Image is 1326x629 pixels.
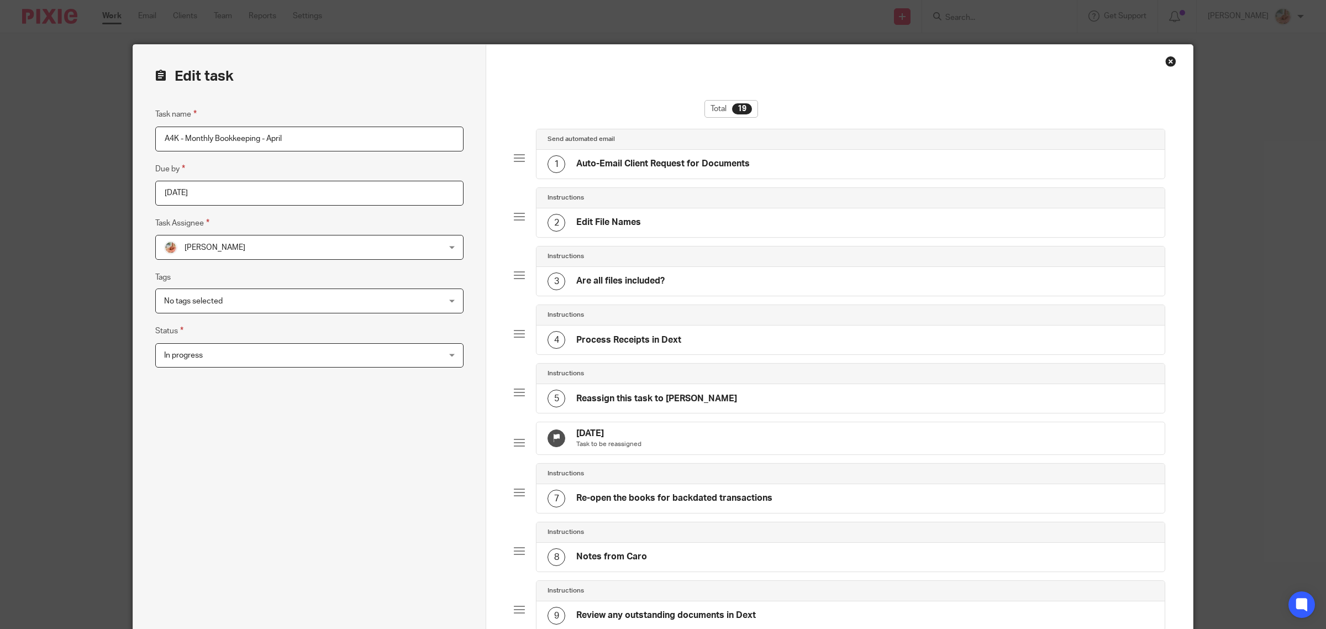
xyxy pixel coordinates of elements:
[1165,56,1176,67] div: Close this dialog window
[548,369,584,378] h4: Instructions
[576,334,681,346] h4: Process Receipts in Dext
[164,297,223,305] span: No tags selected
[185,244,245,251] span: [PERSON_NAME]
[548,607,565,625] div: 9
[548,272,565,290] div: 3
[548,548,565,566] div: 8
[732,103,752,114] div: 19
[548,252,584,261] h4: Instructions
[548,311,584,319] h4: Instructions
[576,440,641,449] p: Task to be reassigned
[576,610,756,621] h4: Review any outstanding documents in Dext
[155,217,209,229] label: Task Assignee
[548,390,565,407] div: 5
[548,528,584,537] h4: Instructions
[576,428,641,439] h4: [DATE]
[155,67,464,86] h2: Edit task
[576,551,647,563] h4: Notes from Caro
[576,217,641,228] h4: Edit File Names
[155,324,183,337] label: Status
[576,275,665,287] h4: Are all files included?
[164,352,203,359] span: In progress
[155,163,185,175] label: Due by
[576,158,750,170] h4: Auto-Email Client Request for Documents
[548,586,584,595] h4: Instructions
[548,469,584,478] h4: Instructions
[548,214,565,232] div: 2
[576,492,772,504] h4: Re-open the books for backdated transactions
[155,108,197,120] label: Task name
[155,181,464,206] input: Pick a date
[548,331,565,349] div: 4
[576,393,737,405] h4: Reassign this task to [PERSON_NAME]
[548,135,615,144] h4: Send automated email
[548,193,584,202] h4: Instructions
[548,490,565,507] div: 7
[164,241,177,254] img: MIC.jpg
[155,272,171,283] label: Tags
[548,155,565,173] div: 1
[704,100,758,118] div: Total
